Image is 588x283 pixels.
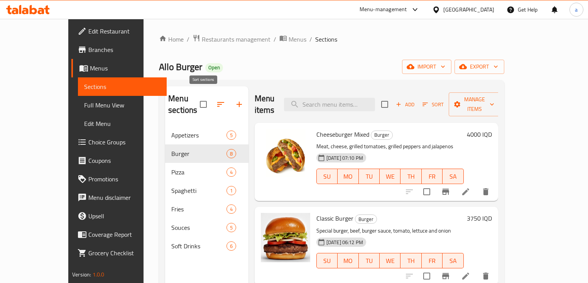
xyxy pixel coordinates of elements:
[227,132,236,139] span: 5
[393,99,417,111] button: Add
[226,223,236,232] div: items
[455,60,504,74] button: export
[289,35,306,44] span: Menus
[422,100,444,109] span: Sort
[284,98,375,111] input: search
[419,184,435,200] span: Select to update
[422,253,443,268] button: FR
[226,241,236,251] div: items
[171,131,226,140] span: Appetizers
[443,253,463,268] button: SA
[226,131,236,140] div: items
[421,99,446,111] button: Sort
[71,22,167,40] a: Edit Restaurant
[88,27,161,36] span: Edit Restaurant
[78,114,167,133] a: Edit Menu
[71,244,167,262] a: Grocery Checklist
[171,204,226,214] span: Fries
[362,255,377,266] span: TU
[205,63,223,72] div: Open
[88,248,161,258] span: Grocery Checklist
[449,92,500,116] button: Manage items
[383,255,397,266] span: WE
[195,96,211,112] span: Select all sections
[159,34,504,44] nav: breadcrumb
[72,270,91,280] span: Version:
[88,137,161,147] span: Choice Groups
[227,224,236,231] span: 5
[425,171,439,182] span: FR
[193,34,270,44] a: Restaurants management
[171,186,226,195] span: Spaghetti
[362,171,377,182] span: TU
[171,167,226,177] div: Pizza
[90,64,161,73] span: Menus
[359,253,380,268] button: TU
[380,253,400,268] button: WE
[316,253,338,268] button: SU
[355,214,377,224] div: Burger
[187,35,189,44] li: /
[261,213,310,262] img: Classic Burger
[393,99,417,111] span: Add item
[171,241,226,251] span: Soft Drinks
[88,156,161,165] span: Coupons
[316,129,369,140] span: Cheeseburger Mixed
[88,230,161,239] span: Coverage Report
[467,129,492,140] h6: 4000 IQD
[359,169,380,184] button: TU
[467,213,492,224] h6: 3750 IQD
[315,35,337,44] span: Sections
[71,207,167,225] a: Upsell
[402,60,451,74] button: import
[227,150,236,157] span: 8
[84,82,161,91] span: Sections
[443,169,463,184] button: SA
[84,100,161,110] span: Full Menu View
[320,255,335,266] span: SU
[226,149,236,158] div: items
[227,187,236,194] span: 1
[71,151,167,170] a: Coupons
[400,253,421,268] button: TH
[316,142,464,151] p: Meat, cheese, grilled tomatoes, grilled peppers and jalapenos
[338,253,358,268] button: MO
[395,100,416,109] span: Add
[404,171,418,182] span: TH
[71,40,167,59] a: Branches
[171,223,226,232] div: Souces
[443,5,494,14] div: [GEOGRAPHIC_DATA]
[71,133,167,151] a: Choice Groups
[226,167,236,177] div: items
[279,34,306,44] a: Menus
[575,5,578,14] span: a
[78,77,167,96] a: Sections
[316,213,353,224] span: Classic Burger
[171,149,226,158] span: Burger
[274,35,276,44] li: /
[380,169,400,184] button: WE
[202,35,270,44] span: Restaurants management
[323,239,366,246] span: [DATE] 06:12 PM
[227,169,236,176] span: 4
[78,96,167,114] a: Full Menu View
[360,5,407,14] div: Menu-management
[371,131,392,139] span: Burger
[425,255,439,266] span: FR
[88,45,161,54] span: Branches
[461,271,470,281] a: Edit menu item
[165,237,248,255] div: Soft Drinks6
[84,119,161,128] span: Edit Menu
[455,95,494,114] span: Manage items
[93,270,105,280] span: 1.0.0
[461,62,498,72] span: export
[226,186,236,195] div: items
[205,64,223,71] span: Open
[159,35,184,44] a: Home
[309,35,312,44] li: /
[320,171,335,182] span: SU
